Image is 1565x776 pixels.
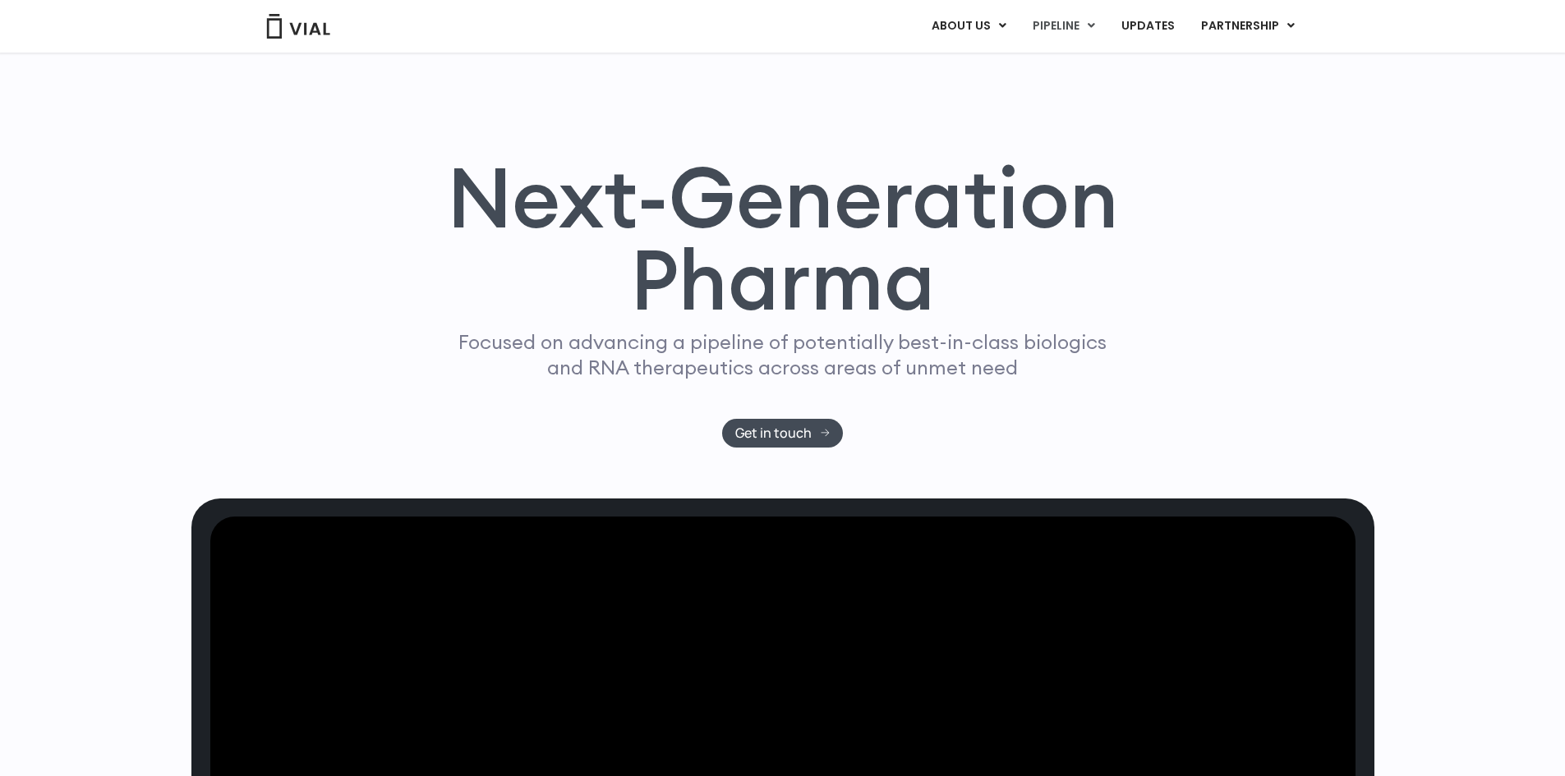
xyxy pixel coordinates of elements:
[1108,12,1187,40] a: UPDATES
[1188,12,1308,40] a: PARTNERSHIPMenu Toggle
[427,156,1139,322] h1: Next-Generation Pharma
[722,419,843,448] a: Get in touch
[918,12,1019,40] a: ABOUT USMenu Toggle
[265,14,331,39] img: Vial Logo
[735,427,812,439] span: Get in touch
[452,329,1114,380] p: Focused on advancing a pipeline of potentially best-in-class biologics and RNA therapeutics acros...
[1020,12,1107,40] a: PIPELINEMenu Toggle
